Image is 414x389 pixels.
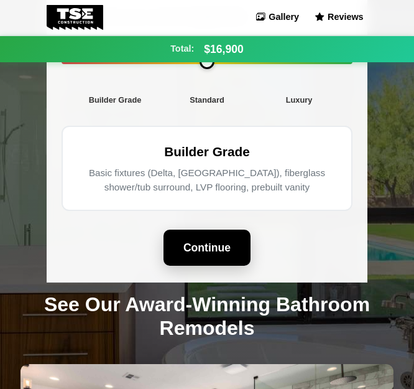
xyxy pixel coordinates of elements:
h2: See Our Award-Winning Bathroom Remodels [11,293,404,340]
button: Continue [163,230,251,266]
span: Builder Grade [69,94,161,106]
div: Basic fixtures (Delta, [GEOGRAPHIC_DATA]), fiberglass shower/tub surround, LVP flooring, prebuilt... [78,166,336,195]
span: Luxury [253,94,345,106]
div: Builder Grade [78,142,336,161]
span: $16,900 [204,41,244,57]
a: Gallery [252,9,303,26]
img: Tse Construction [47,5,103,30]
span: Standard [161,94,253,106]
span: Total: [170,42,194,56]
a: Reviews [311,9,367,26]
